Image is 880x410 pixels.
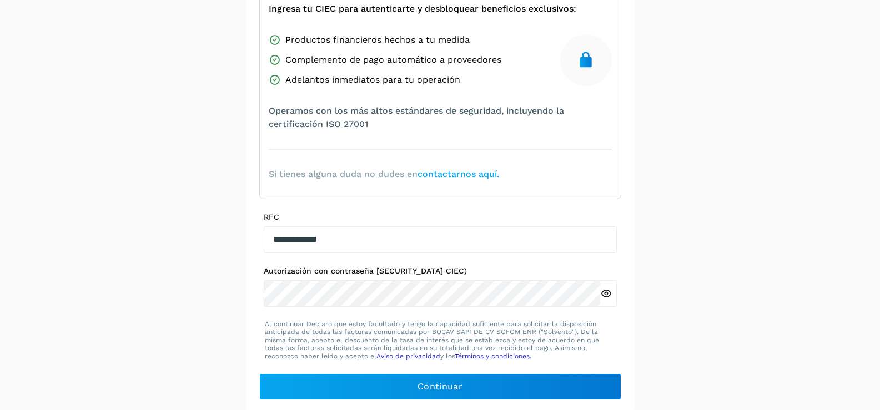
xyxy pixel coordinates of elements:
a: Términos y condiciones. [455,352,531,360]
span: Complemento de pago automático a proveedores [285,53,501,67]
p: Al continuar Declaro que estoy facultado y tengo la capacidad suficiente para solicitar la dispos... [265,320,616,360]
span: Ingresa tu CIEC para autenticarte y desbloquear beneficios exclusivos: [269,2,576,16]
span: Productos financieros hechos a tu medida [285,33,470,47]
label: Autorización con contraseña [SECURITY_DATA] CIEC) [264,266,617,276]
a: contactarnos aquí. [418,169,499,179]
a: Aviso de privacidad [376,352,440,360]
span: Adelantos inmediatos para tu operación [285,73,460,87]
img: secure [577,51,595,69]
span: Operamos con los más altos estándares de seguridad, incluyendo la certificación ISO 27001 [269,104,612,131]
span: Si tienes alguna duda no dudes en [269,168,499,181]
button: Continuar [259,373,621,400]
label: RFC [264,212,617,222]
span: Continuar [418,381,462,393]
